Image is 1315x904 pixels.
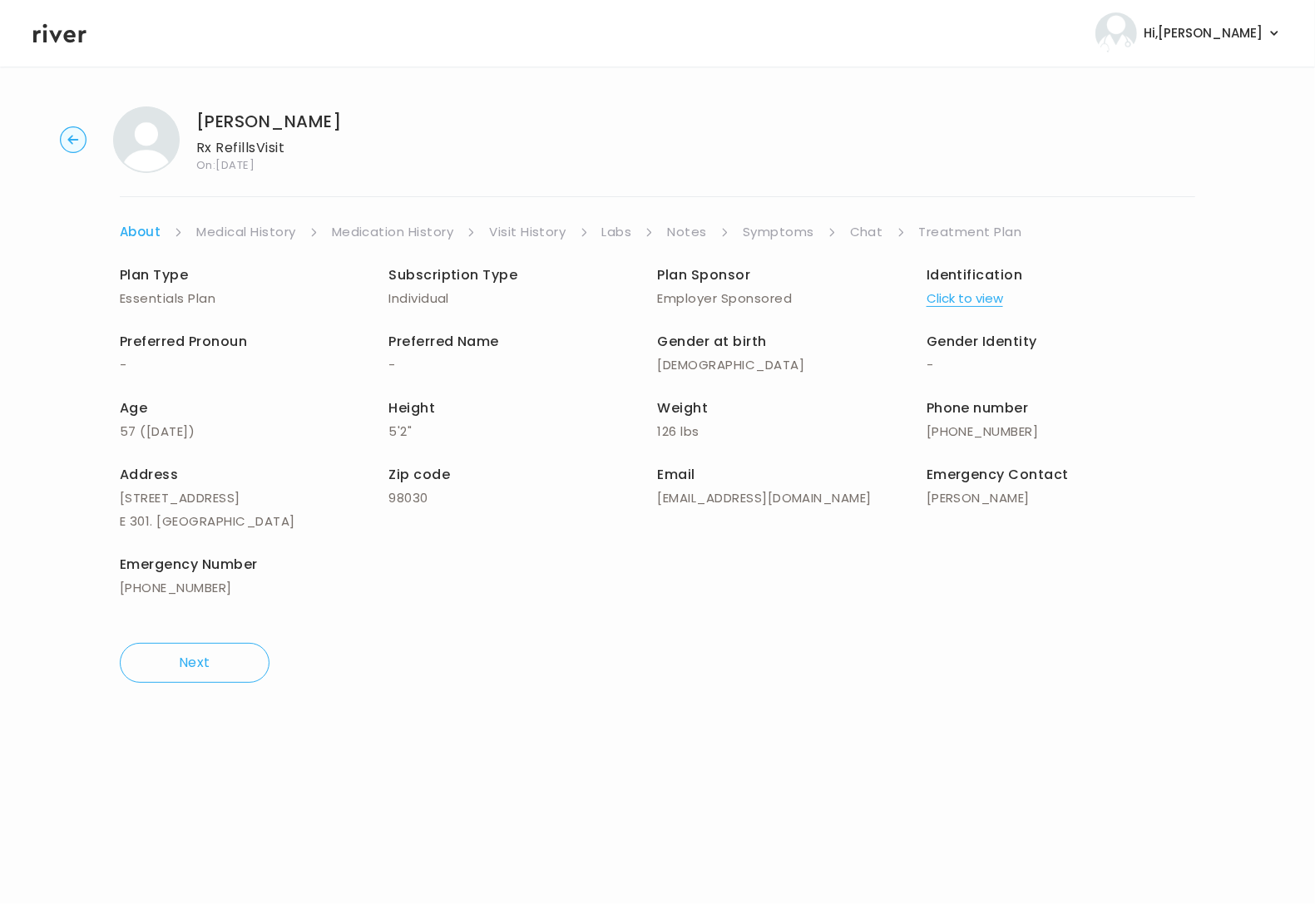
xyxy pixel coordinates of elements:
[120,465,178,484] span: Address
[927,465,1069,484] span: Emergency Contact
[927,398,1029,417] span: Phone number
[120,265,188,284] span: Plan Type
[667,220,706,244] a: Notes
[658,398,709,417] span: Weight
[919,220,1022,244] a: Treatment Plan
[850,220,883,244] a: Chat
[388,398,435,417] span: Height
[927,265,1023,284] span: Identification
[120,287,388,310] p: Essentials Plan
[120,332,247,351] span: Preferred Pronoun
[120,353,388,377] p: -
[388,420,657,443] p: 5'2"
[120,487,388,510] p: [STREET_ADDRESS]
[489,220,566,244] a: Visit History
[120,220,161,244] a: About
[196,110,341,133] h1: [PERSON_NAME]
[388,287,657,310] p: Individual
[1095,12,1282,54] button: user avatarHi,[PERSON_NAME]
[196,160,341,170] span: On: [DATE]
[196,220,295,244] a: Medical History
[120,576,388,600] p: [PHONE_NUMBER]
[388,353,657,377] p: -
[658,420,927,443] p: 126 lbs
[743,220,814,244] a: Symptoms
[120,555,258,574] span: Emergency Number
[388,265,517,284] span: Subscription Type
[927,332,1037,351] span: Gender Identity
[140,422,195,440] span: ( [DATE] )
[927,487,1195,510] p: [PERSON_NAME]
[602,220,632,244] a: Labs
[120,510,388,533] p: E 301. [GEOGRAPHIC_DATA]
[927,287,1003,310] button: Click to view
[658,332,767,351] span: Gender at birth
[658,287,927,310] p: Employer Sponsored
[658,487,927,510] p: [EMAIL_ADDRESS][DOMAIN_NAME]
[1144,22,1263,45] span: Hi, [PERSON_NAME]
[332,220,454,244] a: Medication History
[388,465,450,484] span: Zip code
[120,420,388,443] p: 57
[658,353,927,377] p: [DEMOGRAPHIC_DATA]
[120,643,269,683] button: Next
[113,106,180,173] img: CHRISTINE BALCHARAN
[388,487,657,510] p: 98030
[388,332,499,351] span: Preferred Name
[658,465,695,484] span: Email
[658,265,751,284] span: Plan Sponsor
[1095,12,1137,54] img: user avatar
[196,136,341,160] p: Rx Refills Visit
[120,398,147,417] span: Age
[927,420,1195,443] p: [PHONE_NUMBER]
[927,353,1195,377] p: -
